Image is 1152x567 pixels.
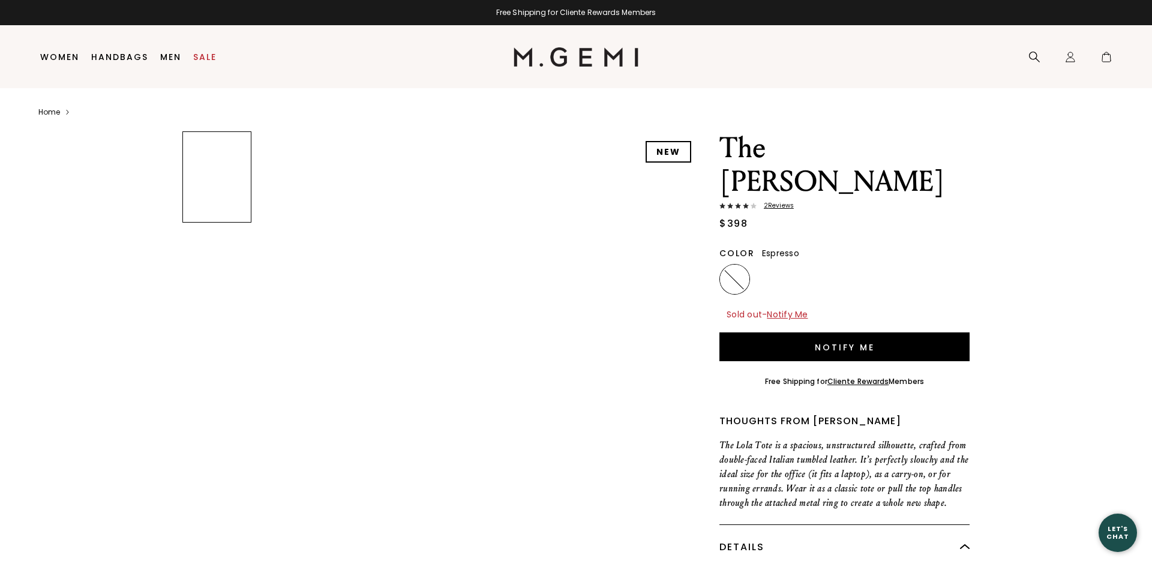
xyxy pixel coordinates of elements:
p: The Lola Tote is a spacious, unstructured silhouette, crafted from double-faced Italian tumbled l... [719,438,970,510]
a: Home [38,107,60,117]
a: Cliente Rewards [827,376,889,386]
a: Men [160,52,181,62]
span: Notify Me [767,308,808,320]
span: Espresso [762,247,799,259]
div: Free Shipping for Members [765,377,924,386]
img: The Lola Tote [183,420,251,510]
img: The Lola Tote [183,228,251,318]
div: Thoughts from [PERSON_NAME] [719,414,970,428]
img: Black [758,266,785,293]
a: Sale [193,52,217,62]
span: 2 Review s [757,202,794,209]
button: Notify Me [719,332,970,361]
img: Dark Tan [794,266,821,293]
h2: Color [719,248,755,258]
div: Let's Chat [1099,525,1137,540]
a: 2Reviews [719,202,970,212]
img: The Lola Tote [183,324,251,414]
img: M.Gemi [514,47,639,67]
div: $398 [719,217,748,231]
span: Sold out - [727,308,808,320]
h1: The [PERSON_NAME] [719,131,970,199]
a: Handbags [91,52,148,62]
div: NEW [646,141,691,163]
a: Women [40,52,79,62]
img: Espresso [721,266,748,293]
